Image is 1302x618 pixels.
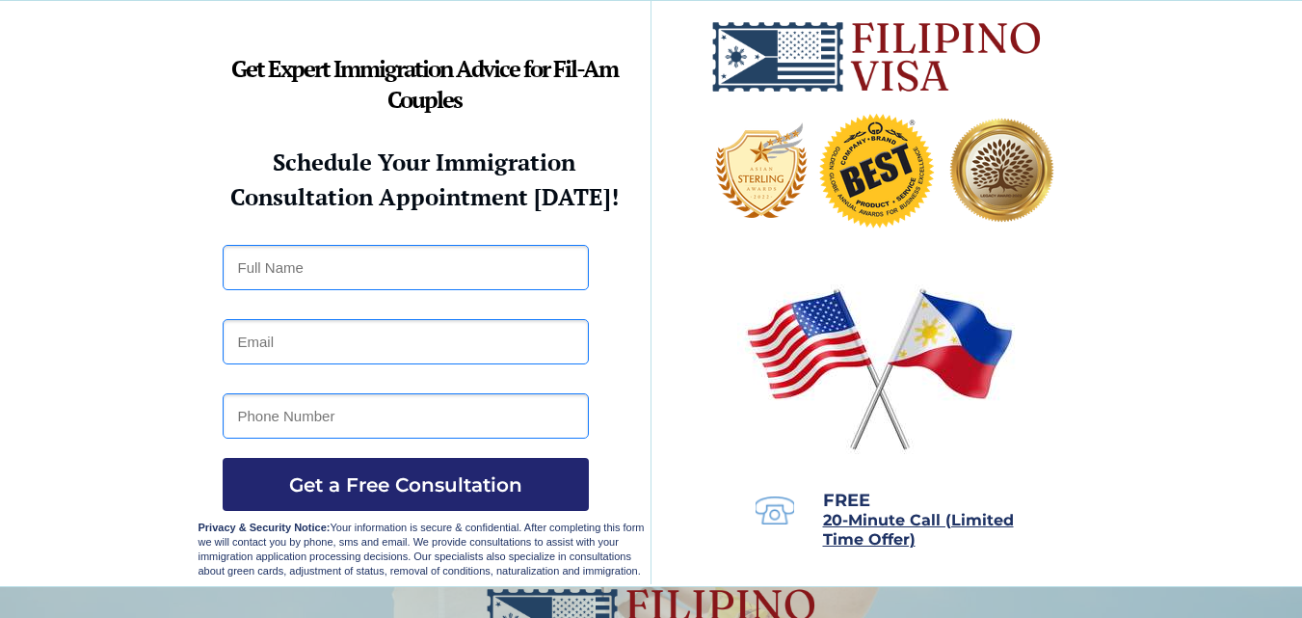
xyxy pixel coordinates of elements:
[231,53,618,115] strong: Get Expert Immigration Advice for Fil-Am Couples
[823,511,1014,549] span: 20-Minute Call (Limited Time Offer)
[223,319,589,364] input: Email
[223,473,589,497] span: Get a Free Consultation
[199,522,645,577] span: Your information is secure & confidential. After completing this form we will contact you by phon...
[223,245,589,290] input: Full Name
[223,393,589,439] input: Phone Number
[273,147,575,177] strong: Schedule Your Immigration
[199,522,331,533] strong: Privacy & Security Notice:
[230,181,619,212] strong: Consultation Appointment [DATE]!
[823,513,1014,548] a: 20-Minute Call (Limited Time Offer)
[823,490,870,511] span: FREE
[223,458,589,511] button: Get a Free Consultation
